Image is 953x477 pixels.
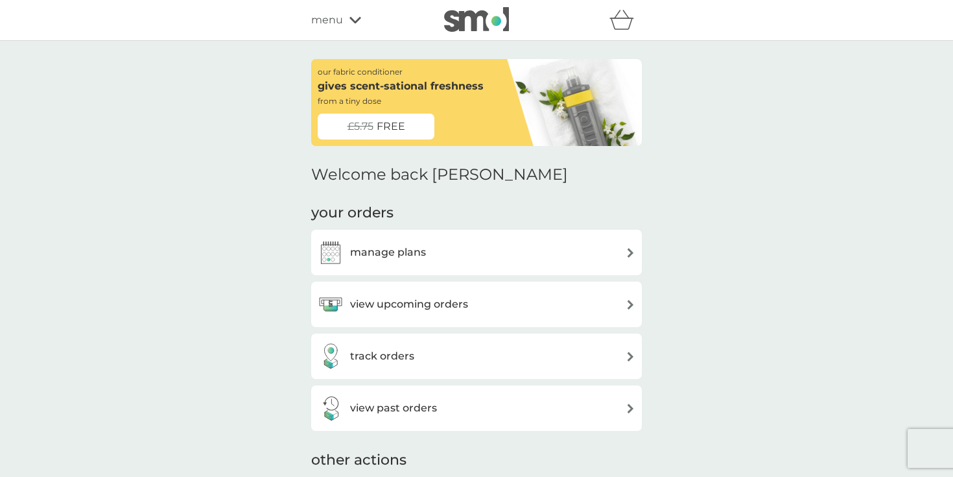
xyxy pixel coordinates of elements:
[626,300,635,310] img: arrow right
[444,7,509,32] img: smol
[311,203,394,223] h3: your orders
[347,118,373,135] span: £5.75
[626,248,635,258] img: arrow right
[626,352,635,361] img: arrow right
[609,7,642,33] div: basket
[350,400,437,417] h3: view past orders
[626,404,635,413] img: arrow right
[311,450,406,471] h3: other actions
[318,66,403,78] p: our fabric conditioner
[311,12,343,29] span: menu
[350,244,426,261] h3: manage plans
[318,78,484,95] p: gives scent-sational freshness
[377,118,405,135] span: FREE
[350,296,468,313] h3: view upcoming orders
[350,348,414,365] h3: track orders
[311,165,568,184] h2: Welcome back [PERSON_NAME]
[318,95,381,107] p: from a tiny dose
